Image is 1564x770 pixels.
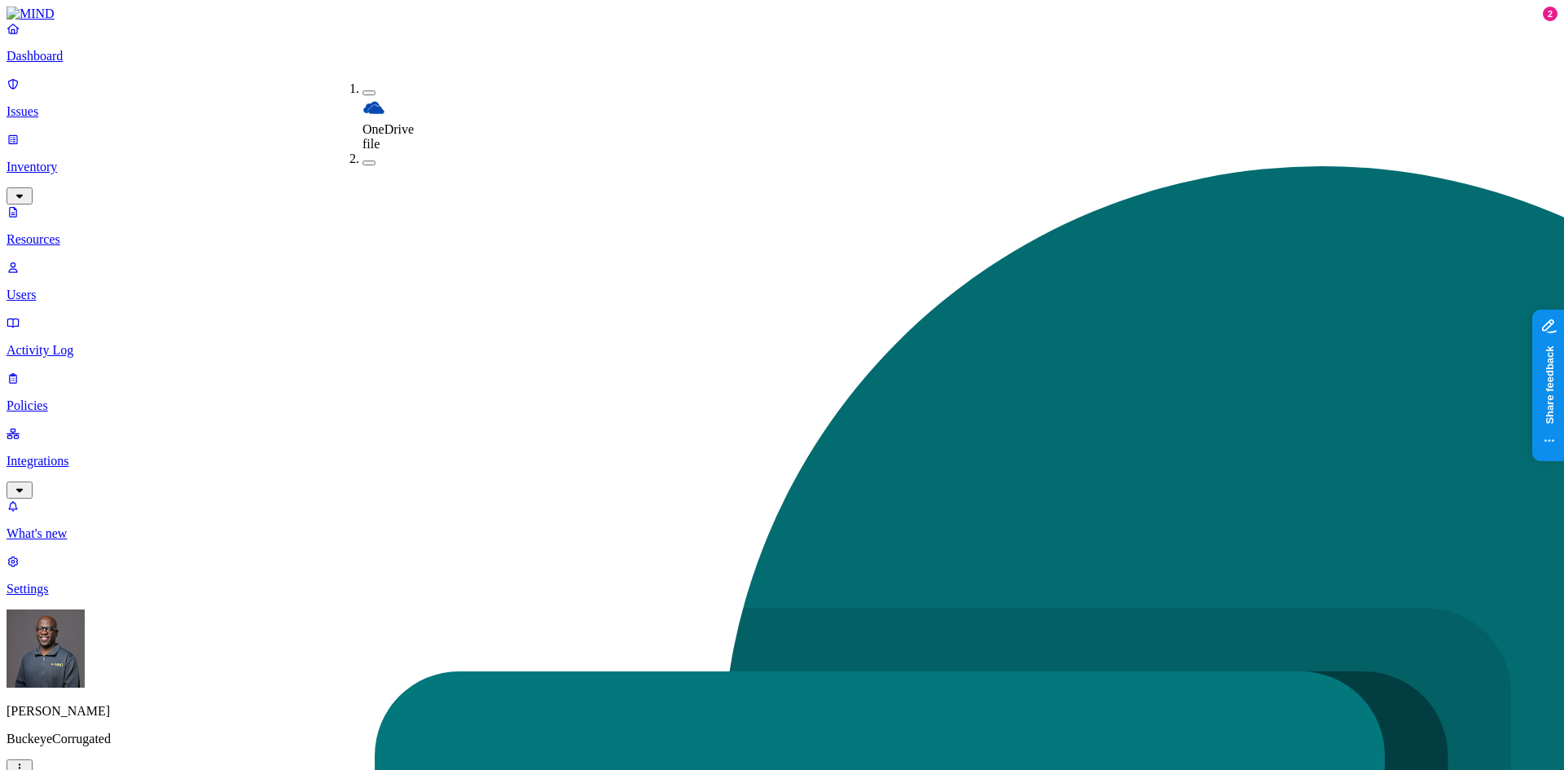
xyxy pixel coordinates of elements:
p: Integrations [7,454,1557,469]
p: [PERSON_NAME] [7,704,1557,719]
p: Issues [7,104,1557,119]
a: Integrations [7,426,1557,496]
a: MIND [7,7,1557,21]
a: What's new [7,499,1557,541]
p: Settings [7,582,1557,596]
img: Gregory Thomas [7,609,85,688]
img: MIND [7,7,55,21]
a: Policies [7,371,1557,413]
p: Inventory [7,160,1557,174]
a: Resources [7,205,1557,247]
span: OneDrive file [362,122,414,151]
a: Users [7,260,1557,302]
div: 2 [1543,7,1557,21]
p: What's new [7,526,1557,541]
a: Dashboard [7,21,1557,64]
p: Resources [7,232,1557,247]
a: Settings [7,554,1557,596]
img: onedrive [362,96,385,119]
a: Inventory [7,132,1557,202]
a: Issues [7,77,1557,119]
p: Dashboard [7,49,1557,64]
p: BuckeyeCorrugated [7,732,1557,746]
p: Policies [7,398,1557,413]
a: Activity Log [7,315,1557,358]
p: Activity Log [7,343,1557,358]
p: Users [7,288,1557,302]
